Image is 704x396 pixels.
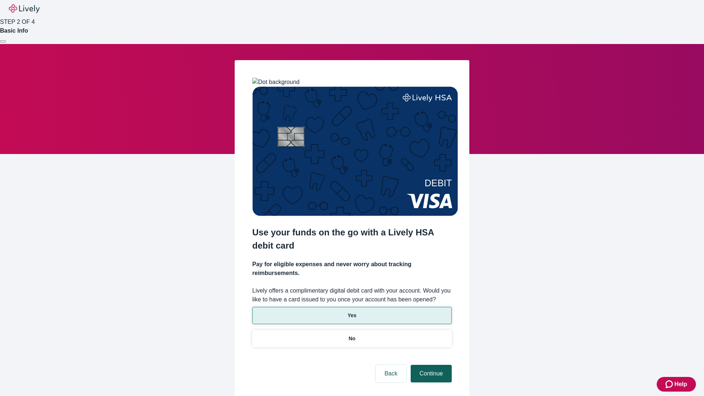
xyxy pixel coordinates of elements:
[665,380,674,389] svg: Zendesk support icon
[375,365,406,382] button: Back
[657,377,696,392] button: Zendesk support iconHelp
[349,335,356,342] p: No
[252,286,452,304] label: Lively offers a complimentary digital debit card with your account. Would you like to have a card...
[252,330,452,347] button: No
[9,4,40,13] img: Lively
[252,307,452,324] button: Yes
[252,87,458,216] img: Debit card
[674,380,687,389] span: Help
[252,226,452,252] h2: Use your funds on the go with a Lively HSA debit card
[348,312,356,319] p: Yes
[252,78,300,87] img: Dot background
[252,260,452,278] h4: Pay for eligible expenses and never worry about tracking reimbursements.
[411,365,452,382] button: Continue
